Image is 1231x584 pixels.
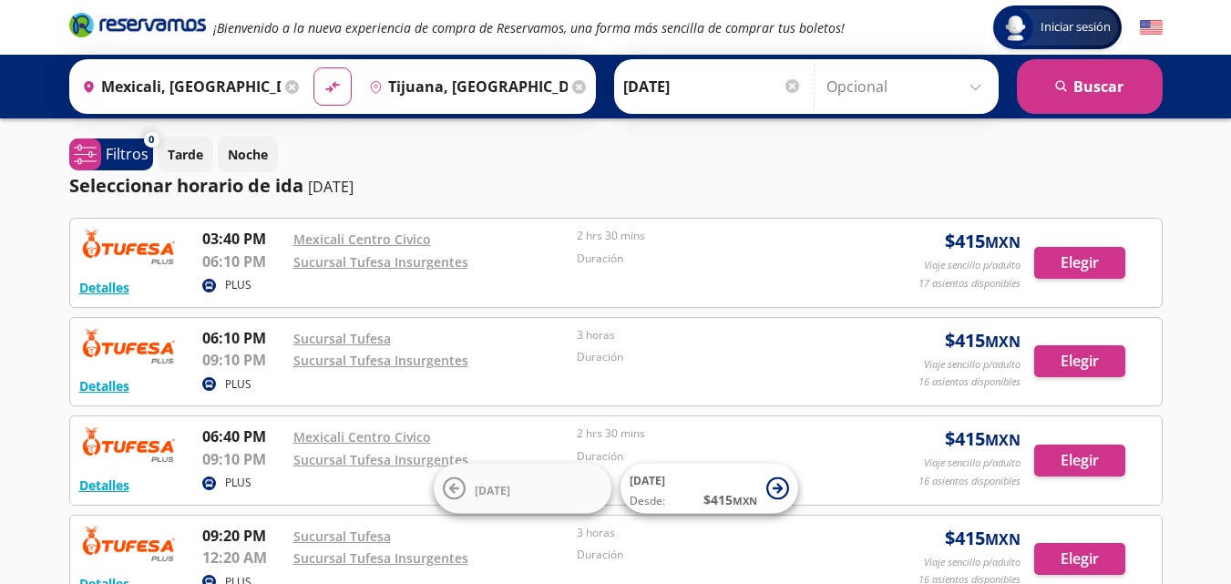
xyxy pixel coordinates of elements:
a: Sucursal Tufesa Insurgentes [293,451,468,468]
img: RESERVAMOS [79,525,180,561]
button: [DATE] [434,464,611,514]
small: MXN [985,430,1021,450]
a: Sucursal Tufesa Insurgentes [293,549,468,567]
p: Viaje sencillo p/adulto [924,258,1021,273]
p: 06:10 PM [202,327,284,349]
span: $ 415 [945,228,1021,255]
p: [DATE] [308,176,354,198]
p: PLUS [225,277,251,293]
i: Brand Logo [69,11,206,38]
img: RESERVAMOS [79,327,180,364]
p: 2 hrs 30 mins [577,425,852,442]
a: Mexicali Centro Civico [293,428,431,446]
p: 16 asientos disponibles [918,374,1021,390]
input: Buscar Destino [362,64,568,109]
small: MXN [985,232,1021,252]
p: 2 hrs 30 mins [577,228,852,244]
p: 17 asientos disponibles [918,276,1021,292]
button: 0Filtros [69,138,153,170]
p: 09:20 PM [202,525,284,547]
p: 16 asientos disponibles [918,474,1021,489]
button: Detalles [79,376,129,395]
p: Duración [577,547,852,563]
img: RESERVAMOS [79,425,180,462]
button: Elegir [1034,445,1125,476]
p: 09:10 PM [202,448,284,470]
span: $ 415 [945,525,1021,552]
a: Sucursal Tufesa Insurgentes [293,253,468,271]
button: Elegir [1034,345,1125,377]
button: Noche [218,137,278,172]
p: Duración [577,251,852,267]
small: MXN [733,494,757,507]
button: Detalles [79,476,129,495]
p: PLUS [225,475,251,491]
p: 3 horas [577,525,852,541]
p: 06:40 PM [202,425,284,447]
small: MXN [985,332,1021,352]
a: Sucursal Tufesa [293,528,391,545]
span: $ 415 [945,327,1021,354]
p: PLUS [225,376,251,393]
a: Mexicali Centro Civico [293,231,431,248]
span: Desde: [630,493,665,509]
button: Tarde [158,137,213,172]
span: [DATE] [630,473,665,488]
input: Opcional [826,64,990,109]
p: Viaje sencillo p/adulto [924,357,1021,373]
em: ¡Bienvenido a la nueva experiencia de compra de Reservamos, una forma más sencilla de comprar tus... [213,19,845,36]
span: 0 [149,132,154,148]
a: Sucursal Tufesa [293,330,391,347]
p: Duración [577,349,852,365]
p: Tarde [168,145,203,164]
small: MXN [985,529,1021,549]
p: Viaje sencillo p/adulto [924,456,1021,471]
span: $ 415 [945,425,1021,453]
p: Viaje sencillo p/adulto [924,555,1021,570]
img: RESERVAMOS [79,228,180,264]
input: Buscar Origen [75,64,281,109]
p: 06:10 PM [202,251,284,272]
input: Elegir Fecha [623,64,802,109]
button: Elegir [1034,543,1125,575]
p: Seleccionar horario de ida [69,172,303,200]
button: Elegir [1034,247,1125,279]
p: Filtros [106,143,149,165]
button: Detalles [79,278,129,297]
span: $ 415 [703,490,757,509]
p: 09:10 PM [202,349,284,371]
p: Duración [577,448,852,465]
a: Sucursal Tufesa Insurgentes [293,352,468,369]
p: Noche [228,145,268,164]
p: 12:20 AM [202,547,284,569]
button: English [1140,16,1163,39]
button: [DATE]Desde:$415MXN [621,464,798,514]
p: 3 horas [577,327,852,343]
button: Buscar [1017,59,1163,114]
span: Iniciar sesión [1033,18,1118,36]
span: [DATE] [475,482,510,497]
a: Brand Logo [69,11,206,44]
p: 03:40 PM [202,228,284,250]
